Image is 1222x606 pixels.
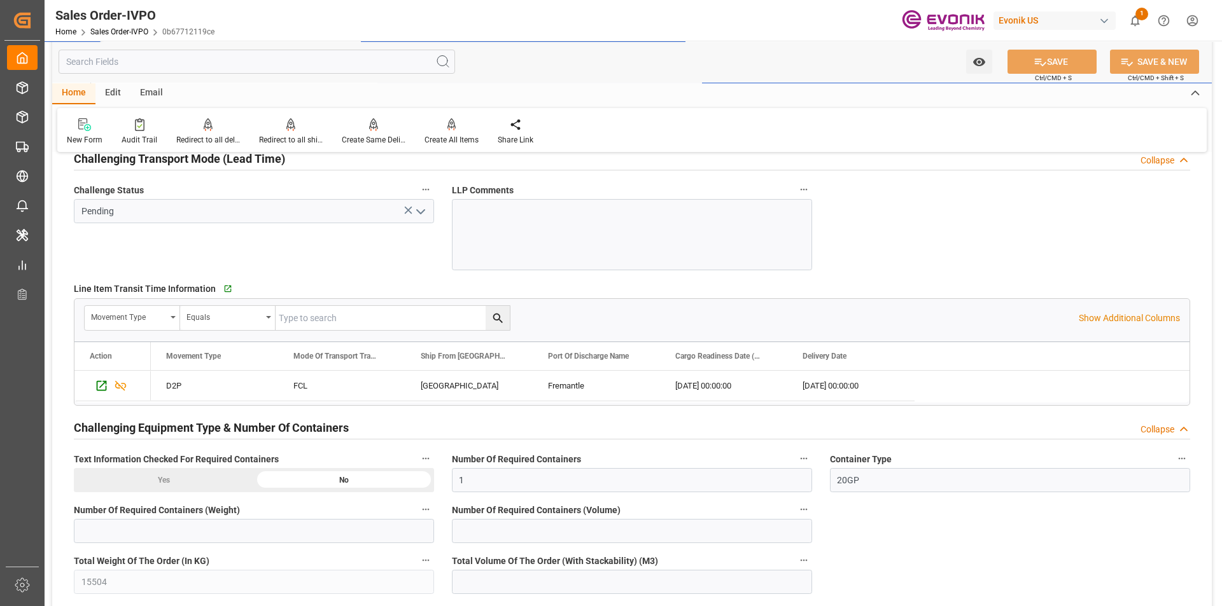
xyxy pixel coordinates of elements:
span: Total Volume Of The Order (With Stackability) (M3) [452,554,658,568]
span: Number Of Required Containers [452,453,581,466]
button: open menu [85,306,180,330]
span: 1 [1135,8,1148,20]
div: No [254,468,434,492]
span: Total Weight Of The Order (In KG) [74,554,209,568]
span: Ship From [GEOGRAPHIC_DATA] [421,352,506,361]
button: Help Center [1149,6,1178,35]
input: Search Fields [59,50,455,74]
span: Cargo Readiness Date (Shipping Date) [675,352,761,361]
span: Text Information Checked For Required Containers [74,453,279,466]
div: Yes [74,468,254,492]
div: [DATE] 00:00:00 [787,371,915,401]
button: LLP Comments [796,181,812,198]
div: Collapse [1141,154,1174,167]
div: [DATE] 00:00:00 [660,371,787,401]
div: Create Same Delivery Date [342,134,405,146]
div: D2P [151,371,278,401]
span: Challenge Status [74,184,144,197]
div: Press SPACE to select this row. [151,371,915,401]
button: Text Information Checked For Required Containers [418,450,434,467]
span: Delivery Date [803,352,846,361]
span: LLP Comments [452,184,514,197]
button: Total Volume Of The Order (With Stackability) (M3) [796,552,812,568]
a: Home [55,27,76,36]
span: Ctrl/CMD + S [1035,73,1072,83]
button: search button [486,306,510,330]
div: Evonik US [994,11,1116,30]
button: open menu [180,306,276,330]
div: Audit Trail [122,134,157,146]
button: open menu [410,202,429,221]
h2: Challenging Equipment Type & Number Of Containers [74,419,349,436]
img: Evonik-brand-mark-Deep-Purple-RGB.jpeg_1700498283.jpeg [902,10,985,32]
button: SAVE [1008,50,1097,74]
div: Redirect to all deliveries [176,134,240,146]
button: Number Of Required Containers [796,450,812,467]
button: Container Type [1174,450,1190,467]
div: Action [90,352,112,361]
div: Email [130,83,172,104]
button: show 1 new notifications [1121,6,1149,35]
div: Sales Order-IVPO [55,6,214,25]
span: Number Of Required Containers (Weight) [74,504,240,517]
button: open menu [966,50,992,74]
span: Port Of Discharge Name [548,352,629,361]
div: Share Link [498,134,533,146]
div: Home [52,83,95,104]
div: FCL [278,371,405,401]
p: Show Additional Columns [1079,312,1180,325]
button: Number Of Required Containers (Weight) [418,501,434,518]
span: Line Item Transit Time Information [74,282,216,296]
div: Edit [95,83,130,104]
a: Sales Order-IVPO [90,27,148,36]
span: Ctrl/CMD + Shift + S [1128,73,1184,83]
span: Container Type [830,453,892,466]
input: Type to search [276,306,510,330]
span: Number Of Required Containers (Volume) [452,504,621,517]
button: Number Of Required Containers (Volume) [796,501,812,518]
button: Challenge Status [418,181,434,198]
div: New Form [67,134,102,146]
div: Create All Items [425,134,479,146]
button: Evonik US [994,8,1121,32]
div: Collapse [1141,423,1174,436]
button: Total Weight Of The Order (In KG) [418,552,434,568]
h2: Challenging Transport Mode (Lead Time) [74,150,285,167]
span: Mode Of Transport Translation [293,352,379,361]
div: Redirect to all shipments [259,134,323,146]
div: Equals [186,308,262,323]
span: Movement Type [166,352,221,361]
div: Press SPACE to select this row. [74,371,151,401]
div: [GEOGRAPHIC_DATA] [405,371,533,401]
div: Fremantle [533,371,660,401]
div: Movement Type [91,308,166,323]
button: SAVE & NEW [1110,50,1199,74]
